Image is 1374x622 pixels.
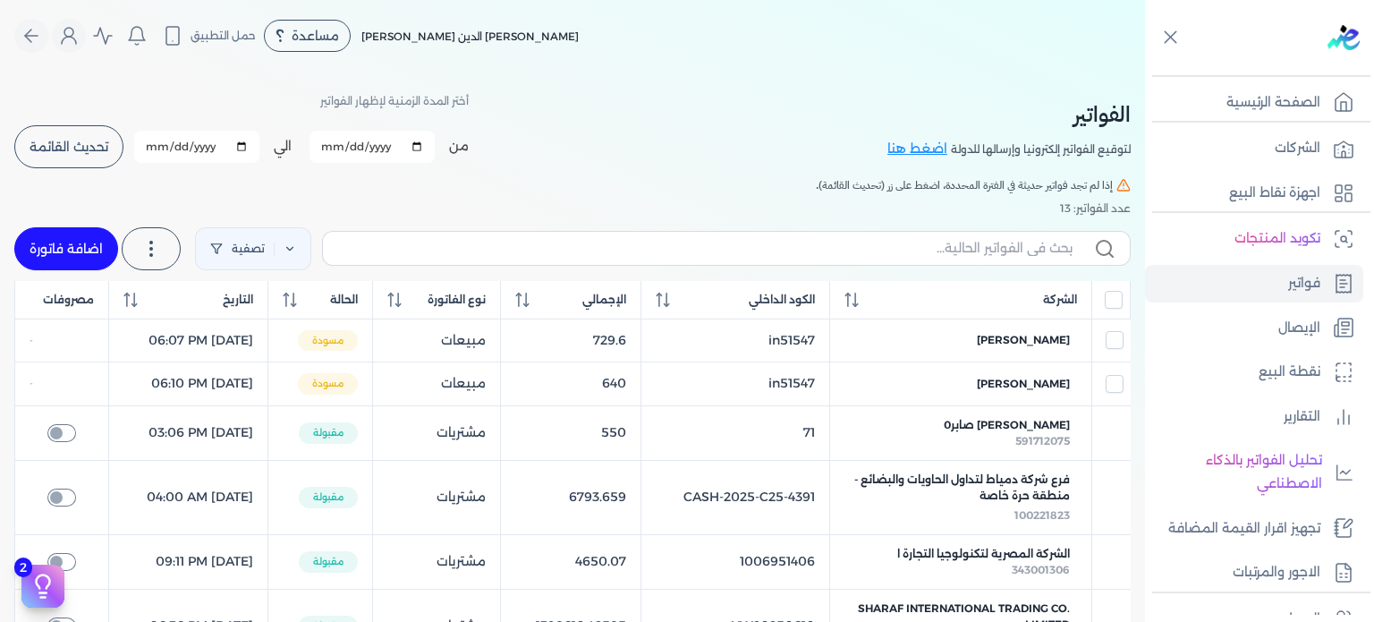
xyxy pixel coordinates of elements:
p: تكويد المنتجات [1234,227,1320,251]
span: [PERSON_NAME] [977,332,1070,348]
button: حمل التطبيق [157,21,260,51]
span: الشركة المصرية لتكنولوجيا التجارة ا [897,546,1070,562]
span: مسودة [298,373,358,395]
label: الي [274,137,292,156]
button: 2 [21,565,64,608]
a: تصفية [195,227,311,270]
span: الشركة [1043,292,1077,308]
td: مبيعات [373,362,501,406]
td: [DATE] 06:10 PM [109,362,268,406]
span: الكود الداخلي [749,292,815,308]
span: [PERSON_NAME] صابر0 [944,417,1070,433]
p: لتوقيع الفواتير إلكترونيا وإرسالها للدولة [951,138,1131,161]
span: نوع الفاتورة [428,292,486,308]
span: حمل التطبيق [191,28,256,44]
span: مساعدة [292,30,339,42]
span: 100221823 [1014,508,1070,522]
span: [PERSON_NAME] الدين [PERSON_NAME] [361,30,579,43]
p: فواتير [1288,272,1320,295]
td: in51547 [641,319,830,362]
span: تحديث القائمة [30,141,108,153]
label: من [449,137,469,156]
span: إذا لم تجد فواتير حديثة في الفترة المحددة، اضغط على زر (تحديث القائمة). [816,177,1113,193]
a: اجهزة نقاط البيع [1145,175,1363,212]
a: نقطة البيع [1145,354,1363,391]
a: تكويد المنتجات [1145,220,1363,258]
input: بحث في الفواتير الحالية... [337,239,1073,258]
button: تحديث القائمة [14,125,123,168]
a: الصفحة الرئيسية [1145,84,1363,122]
span: 591712075 [1015,434,1070,447]
span: مصروفات [43,292,94,308]
div: عدد الفواتير: 13 [14,200,1131,217]
h2: الفواتير [887,98,1131,131]
span: الإجمالي [582,292,626,308]
a: اضافة فاتورة [14,227,118,270]
p: التقارير [1284,405,1320,429]
p: الصفحة الرئيسية [1226,91,1320,115]
a: الاجور والمرتبات [1145,554,1363,592]
p: تحليل الفواتير بالذكاء الاصطناعي [1154,449,1322,495]
a: التقارير [1145,398,1363,436]
span: 2 [14,558,32,577]
p: نقطة البيع [1259,361,1320,384]
a: تجهيز اقرار القيمة المضافة [1145,510,1363,548]
p: الإيصال [1278,317,1320,340]
img: logo [1327,25,1360,50]
p: الشركات [1275,137,1320,160]
a: تحليل الفواتير بالذكاء الاصطناعي [1145,442,1363,502]
td: مبيعات [373,319,501,362]
a: الشركات [1145,130,1363,167]
td: in51547 [641,362,830,406]
p: تجهيز اقرار القيمة المضافة [1168,517,1320,541]
p: الاجور والمرتبات [1233,561,1320,584]
td: 729.6 [501,319,641,362]
div: مساعدة [264,20,351,52]
span: التاريخ [223,292,253,308]
span: 343001306 [1012,563,1070,576]
p: أختر المدة الزمنية لإظهار الفواتير [320,89,469,113]
a: الإيصال [1145,310,1363,347]
a: فواتير [1145,265,1363,302]
p: اجهزة نقاط البيع [1229,182,1320,205]
span: [PERSON_NAME] [977,376,1070,392]
span: مسودة [298,330,358,352]
td: [DATE] 06:07 PM [109,319,268,362]
div: - [30,377,94,391]
span: الحالة [330,292,358,308]
div: - [30,334,94,348]
span: فرع شركة دمياط لتداول الحاويات والبضائع - منطقة حرة خاصة [852,472,1070,504]
a: اضغط هنا [887,140,951,159]
td: 640 [501,362,641,406]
